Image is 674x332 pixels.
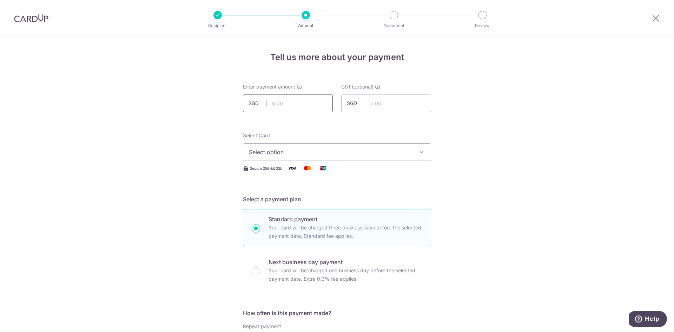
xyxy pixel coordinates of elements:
h4: Tell us more about your payment [243,51,431,64]
img: Visa [285,164,299,172]
p: Your card will be charged one business day before the selected payment date. Extra 0.3% fee applies. [269,266,422,283]
img: CardUp [14,14,48,22]
p: Review [456,22,508,29]
p: Document [368,22,420,29]
p: Recipient [192,22,244,29]
p: Amount [280,22,332,29]
button: Select option [243,143,431,161]
input: 0.00 [341,95,431,112]
img: Mastercard [300,164,315,172]
span: Secure 256-bit SSL [250,165,282,171]
span: GST [341,83,351,90]
h5: How often is this payment made? [243,309,431,317]
span: Enter payment amount [243,83,295,90]
span: SGD [249,100,267,107]
span: (optional) [352,83,374,90]
label: Repeat payment [243,323,281,330]
p: Standard payment [269,215,422,223]
span: translation missing: en.payables.payment_networks.credit_card.summary.labels.select_card [243,132,270,138]
p: Next business day payment [269,258,422,266]
h5: Select a payment plan [243,195,431,203]
span: Select option [249,148,412,156]
span: SGD [347,100,365,107]
p: Your card will be charged three business days before the selected payment date. Standard fee appl... [269,223,422,240]
input: 0.00 [243,95,333,112]
img: Union Pay [316,164,330,172]
iframe: Opens a widget where you can find more information [629,311,667,328]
